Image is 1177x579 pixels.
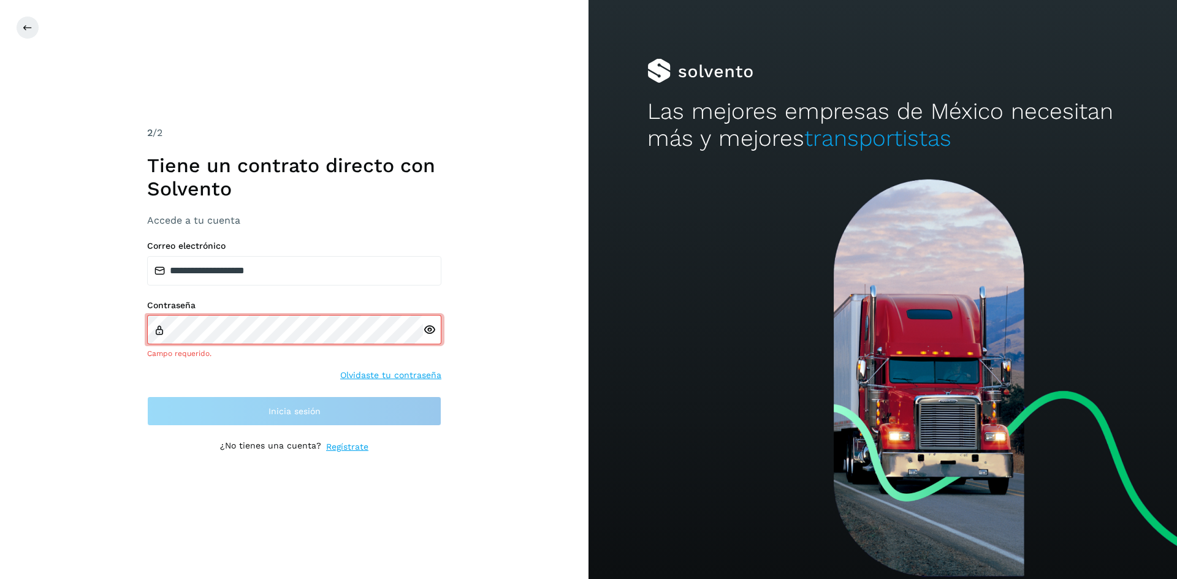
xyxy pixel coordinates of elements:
span: Inicia sesión [269,407,321,415]
h3: Accede a tu cuenta [147,214,441,226]
h2: Las mejores empresas de México necesitan más y mejores [647,98,1118,153]
h1: Tiene un contrato directo con Solvento [147,154,441,201]
button: Inicia sesión [147,396,441,426]
p: ¿No tienes una cuenta? [220,441,321,453]
span: 2 [147,127,153,138]
a: Olvidaste tu contraseña [340,369,441,382]
div: Campo requerido. [147,348,441,359]
a: Regístrate [326,441,368,453]
span: transportistas [804,125,951,151]
div: /2 [147,126,441,140]
label: Contraseña [147,300,441,311]
label: Correo electrónico [147,241,441,251]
